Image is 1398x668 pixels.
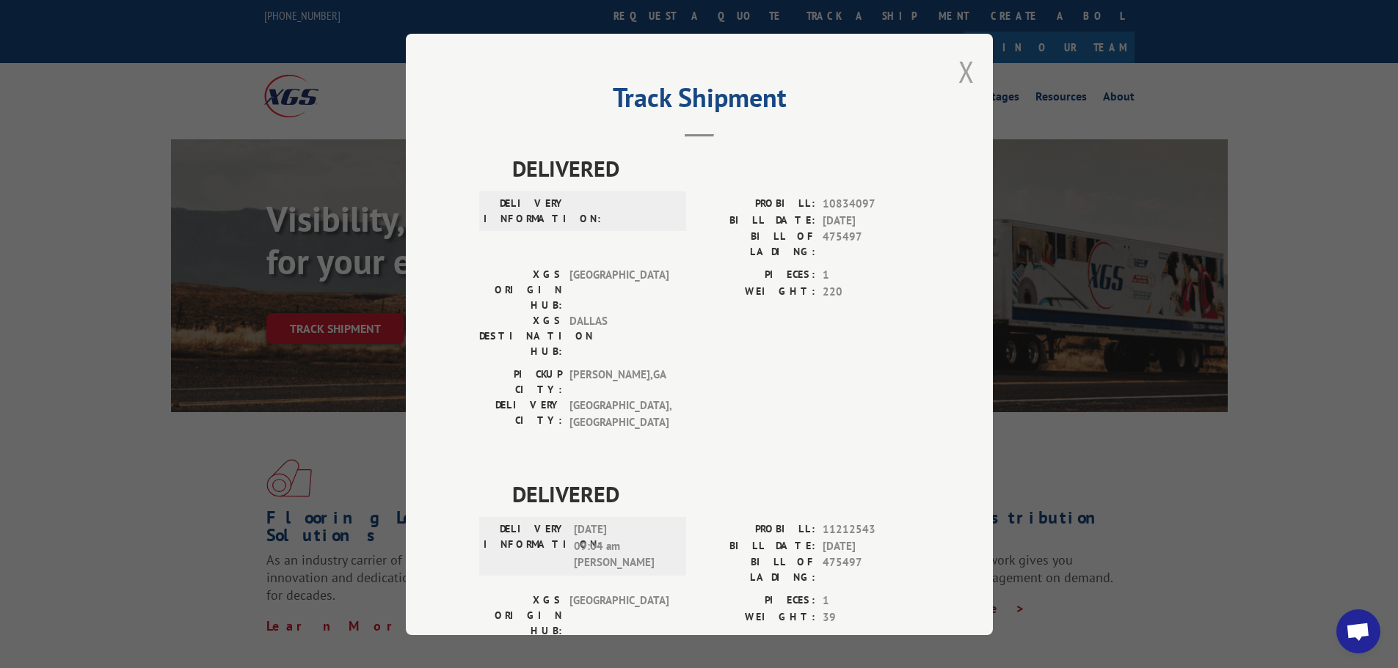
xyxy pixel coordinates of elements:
[479,267,562,313] label: XGS ORIGIN HUB:
[699,537,815,554] label: BILL DATE:
[569,313,669,359] span: DALLAS
[699,554,815,585] label: BILL OF LADING:
[479,367,562,397] label: PICKUP CITY:
[484,196,567,227] label: DELIVERY INFORMATION:
[699,196,815,213] label: PROBILL:
[823,521,920,538] span: 11212543
[823,229,920,260] span: 475497
[699,592,815,609] label: PIECES:
[479,592,562,639] label: XGS ORIGIN HUB:
[699,229,815,260] label: BILL OF LADING:
[512,477,920,510] span: DELIVERED
[699,609,815,625] label: WEIGHT:
[823,212,920,229] span: [DATE]
[823,196,920,213] span: 10834097
[823,283,920,300] span: 220
[823,267,920,284] span: 1
[1336,609,1380,653] div: Open chat
[479,87,920,115] h2: Track Shipment
[574,521,673,571] span: [DATE] 09:04 am [PERSON_NAME]
[479,313,562,359] label: XGS DESTINATION HUB:
[958,52,975,91] button: Close modal
[699,267,815,284] label: PIECES:
[569,367,669,397] span: [PERSON_NAME] , GA
[484,521,567,571] label: DELIVERY INFORMATION:
[699,521,815,538] label: PROBILL:
[823,554,920,585] span: 475497
[823,592,920,609] span: 1
[569,592,669,639] span: [GEOGRAPHIC_DATA]
[823,609,920,625] span: 39
[699,283,815,300] label: WEIGHT:
[699,212,815,229] label: BILL DATE:
[569,397,669,430] span: [GEOGRAPHIC_DATA] , [GEOGRAPHIC_DATA]
[512,152,920,185] span: DELIVERED
[479,397,562,430] label: DELIVERY CITY:
[569,267,669,313] span: [GEOGRAPHIC_DATA]
[823,537,920,554] span: [DATE]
